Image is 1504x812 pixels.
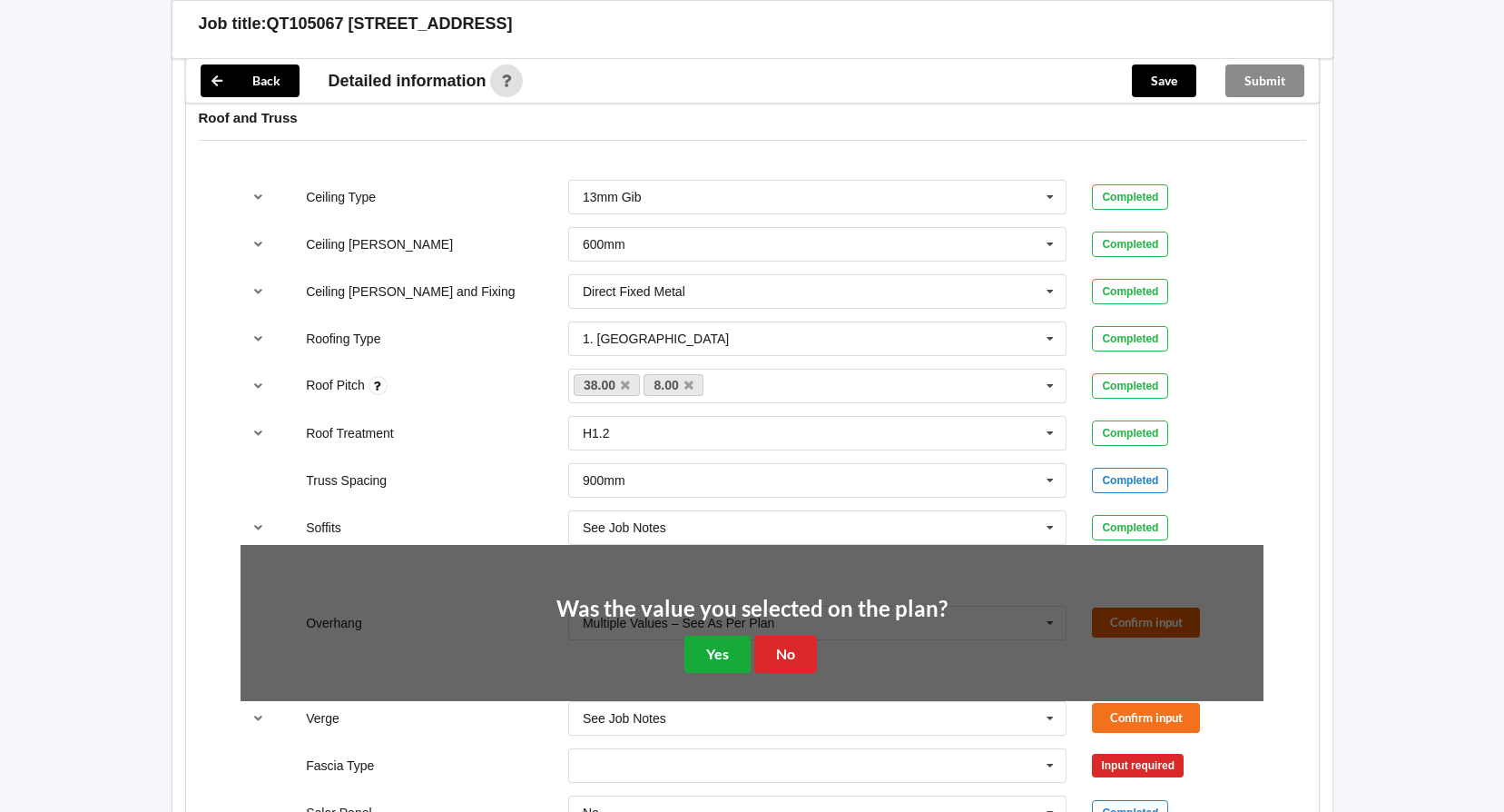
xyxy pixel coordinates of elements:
button: reference-toggle [241,275,276,308]
button: reference-toggle [241,702,276,735]
label: Fascia Type [306,758,374,773]
div: Completed [1092,279,1168,304]
div: 900mm [583,474,625,487]
div: See Job Notes [583,712,666,725]
button: Save [1132,64,1196,97]
div: Completed [1092,373,1168,399]
label: Truss Spacing [306,473,387,488]
label: Roof Pitch [306,378,368,392]
div: See Job Notes [583,521,666,534]
a: 38.00 [574,374,641,396]
div: Completed [1092,515,1168,540]
div: Completed [1092,232,1168,257]
button: No [754,636,817,673]
div: Completed [1092,468,1168,493]
div: 600mm [583,238,625,251]
div: Completed [1092,184,1168,210]
button: reference-toggle [241,322,276,355]
h2: Was the value you selected on the plan? [556,595,948,623]
h3: Job title: [199,14,267,35]
button: Yes [684,636,751,673]
label: Verge [306,711,339,726]
button: reference-toggle [241,181,276,213]
a: 8.00 [644,374,703,396]
div: Direct Fixed Metal [583,285,685,298]
div: 1. [GEOGRAPHIC_DATA] [583,332,729,345]
div: Completed [1092,421,1168,446]
div: Input required [1092,754,1184,777]
label: Roof Treatment [306,426,394,441]
label: Ceiling Type [306,190,376,204]
div: Completed [1092,326,1168,352]
button: reference-toggle [241,228,276,261]
button: Confirm input [1092,703,1200,733]
h3: QT105067 [STREET_ADDRESS] [267,14,513,35]
button: Back [201,64,300,97]
label: Soffits [306,520,341,535]
label: Ceiling [PERSON_NAME] and Fixing [306,284,515,299]
label: Roofing Type [306,332,380,346]
div: H1.2 [583,427,610,440]
button: reference-toggle [241,511,276,544]
div: 13mm Gib [583,191,642,203]
span: Detailed information [329,73,487,89]
button: reference-toggle [241,417,276,450]
button: reference-toggle [241,370,276,402]
label: Ceiling [PERSON_NAME] [306,237,453,252]
h4: Roof and Truss [199,109,1306,126]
